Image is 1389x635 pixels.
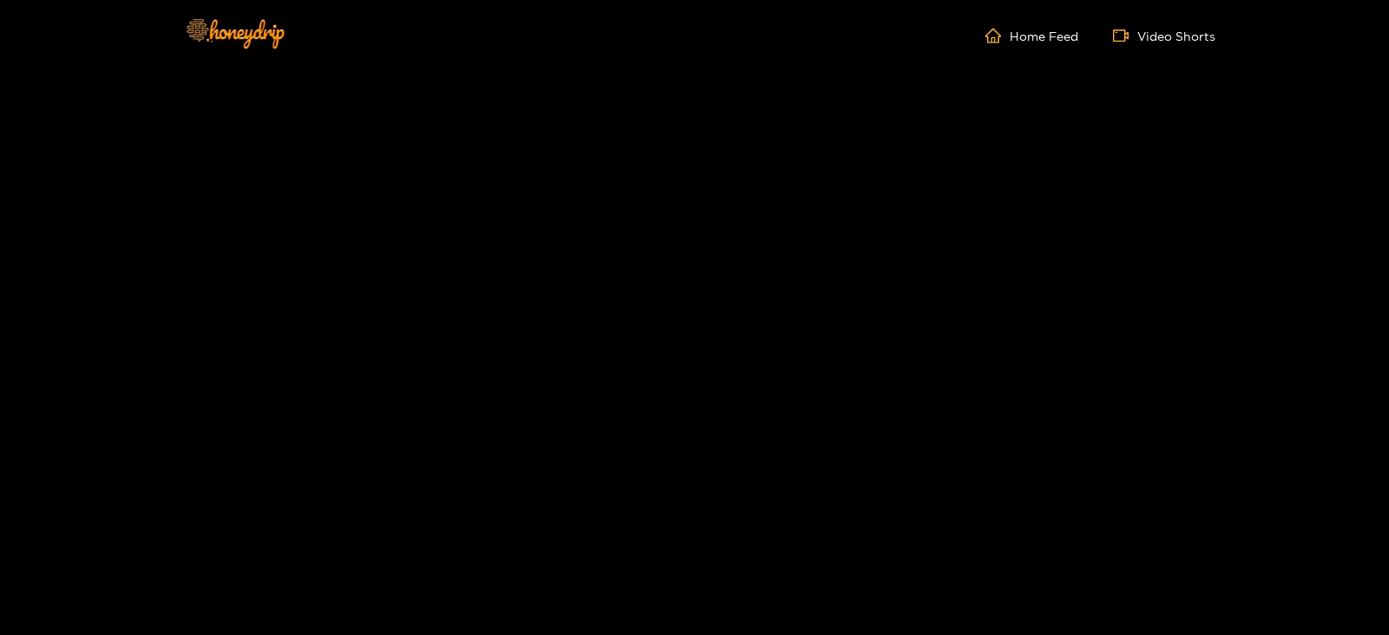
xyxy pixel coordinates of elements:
a: Video Shorts [1113,28,1215,43]
span: home [985,28,1010,43]
a: Home Feed [985,28,1078,43]
span: video-camera [1113,28,1137,43]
